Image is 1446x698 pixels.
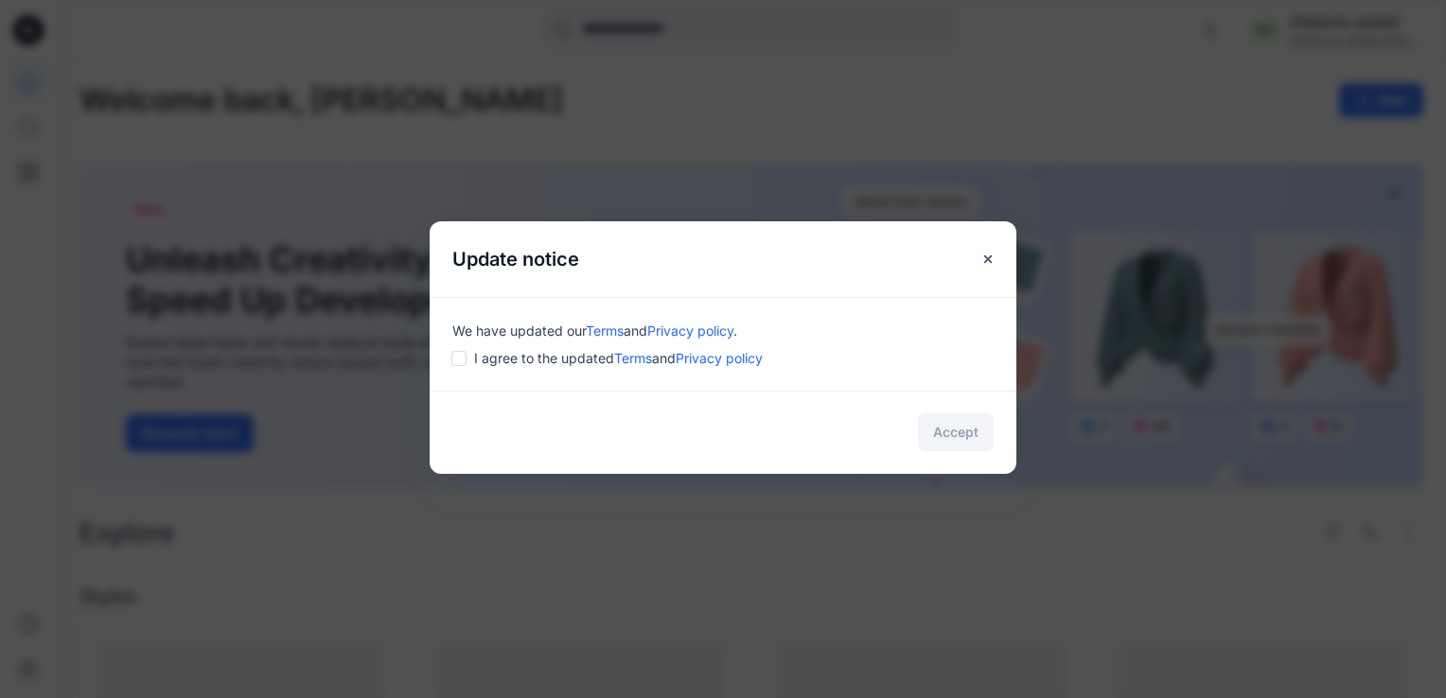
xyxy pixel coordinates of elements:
[586,323,624,339] a: Terms
[676,350,763,366] a: Privacy policy
[652,350,676,366] span: and
[430,221,602,297] h5: Update notice
[647,323,733,339] a: Privacy policy
[452,321,994,340] div: We have updated our .
[614,350,652,366] a: Terms
[474,348,763,368] span: I agree to the updated
[971,242,1005,276] button: Close
[624,323,647,339] span: and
